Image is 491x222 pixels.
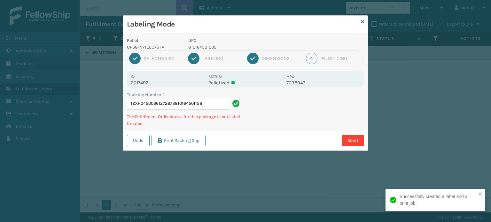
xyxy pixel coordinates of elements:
button: close [478,191,483,197]
label: Tracking Number [127,91,164,98]
p: Pallet [127,37,181,44]
div: Labeling [202,56,241,61]
p: UPSG-N71EEC7GFV [127,44,181,50]
h3: Labeling Mode [127,19,358,29]
p: 2017497 [131,80,205,86]
div: 1 [129,53,141,64]
p: Palletized [208,80,282,86]
p: UPC [188,37,283,44]
div: 4 [306,53,317,64]
label: MPO: [286,74,295,79]
p: The Fulfillment Order status for this package is not Label Created. [127,113,242,127]
div: Selecting FO [144,56,182,61]
p: 7038043 [286,80,360,86]
button: Print Packing Slip [152,135,206,146]
div: Dimensions [261,56,300,61]
label: Status: [208,74,222,79]
div: Successfully created a label and a print job. [400,193,476,207]
p: 810164501035 [188,44,283,50]
div: 3 [247,53,259,64]
label: Id: [131,74,135,79]
button: Abort [342,135,364,146]
div: Palletizing [320,56,362,61]
div: 2 [188,53,199,64]
button: Undo [127,135,150,146]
